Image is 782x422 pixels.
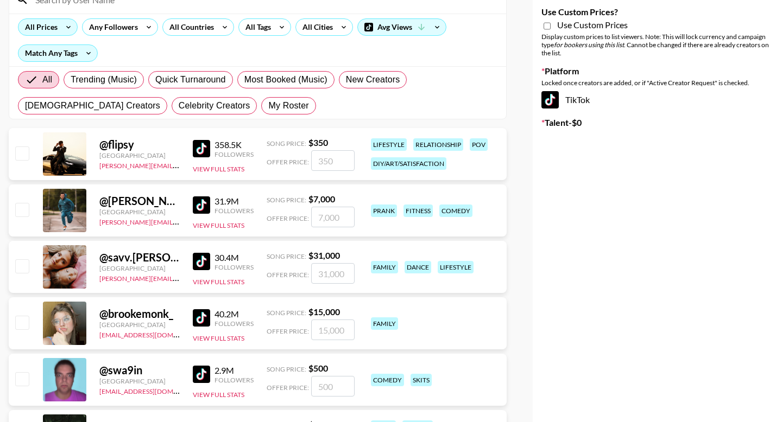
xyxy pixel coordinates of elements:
[215,207,254,215] div: Followers
[99,377,180,385] div: [GEOGRAPHIC_DATA]
[99,251,180,264] div: @ savv.[PERSON_NAME]
[215,376,254,384] div: Followers
[296,19,335,35] div: All Cities
[215,252,254,263] div: 30.4M
[308,194,335,204] strong: $ 7,000
[179,99,250,112] span: Celebrity Creators
[308,363,328,373] strong: $ 500
[99,307,180,321] div: @ brookemonk_
[244,73,327,86] span: Most Booked (Music)
[25,99,160,112] span: [DEMOGRAPHIC_DATA] Creators
[99,208,180,216] div: [GEOGRAPHIC_DATA]
[411,374,432,386] div: skits
[311,207,355,227] input: 7,000
[438,261,474,273] div: lifestyle
[42,73,52,86] span: All
[311,376,355,397] input: 500
[267,139,306,148] span: Song Price:
[267,383,309,392] span: Offer Price:
[308,306,340,317] strong: $ 15,000
[413,138,463,151] div: relationship
[193,366,210,383] img: TikTok
[267,158,309,166] span: Offer Price:
[163,19,216,35] div: All Countries
[267,327,309,335] span: Offer Price:
[371,317,398,330] div: family
[439,204,472,217] div: comedy
[99,138,180,151] div: @ flipsy
[193,278,244,286] button: View Full Stats
[541,33,773,57] div: Display custom prices to list viewers. Note: This will lock currency and campaign type . Cannot b...
[99,264,180,272] div: [GEOGRAPHIC_DATA]
[99,272,260,283] a: [PERSON_NAME][EMAIL_ADDRESS][DOMAIN_NAME]
[541,91,773,108] div: TikTok
[99,385,209,395] a: [EMAIL_ADDRESS][DOMAIN_NAME]
[311,263,355,284] input: 31,000
[267,196,306,204] span: Song Price:
[267,252,306,260] span: Song Price:
[193,253,210,270] img: TikTok
[311,319,355,340] input: 15,000
[18,45,97,61] div: Match Any Tags
[215,309,254,319] div: 40.2M
[268,99,308,112] span: My Roster
[99,321,180,329] div: [GEOGRAPHIC_DATA]
[308,137,328,148] strong: $ 350
[215,150,254,158] div: Followers
[193,309,210,327] img: TikTok
[470,138,488,151] div: pov
[215,139,254,150] div: 358.5K
[215,196,254,207] div: 31.9M
[557,20,628,30] span: Use Custom Prices
[99,329,209,339] a: [EMAIL_ADDRESS][DOMAIN_NAME]
[215,319,254,328] div: Followers
[541,91,559,108] img: TikTok
[541,117,773,128] label: Talent - $ 0
[346,73,400,86] span: New Creators
[371,261,398,273] div: family
[71,73,137,86] span: Trending (Music)
[193,334,244,342] button: View Full Stats
[554,41,624,49] em: for bookers using this list
[371,374,404,386] div: comedy
[215,365,254,376] div: 2.9M
[267,365,306,373] span: Song Price:
[371,138,407,151] div: lifestyle
[193,391,244,399] button: View Full Stats
[99,194,180,208] div: @ [PERSON_NAME].[PERSON_NAME]
[541,66,773,76] label: Platform
[541,7,773,17] label: Use Custom Prices?
[193,165,244,173] button: View Full Stats
[99,216,260,226] a: [PERSON_NAME][EMAIL_ADDRESS][DOMAIN_NAME]
[358,19,446,35] div: Avg Views
[311,150,355,171] input: 350
[193,140,210,157] img: TikTok
[99,151,180,159] div: [GEOGRAPHIC_DATA]
[403,204,433,217] div: fitness
[83,19,140,35] div: Any Followers
[155,73,226,86] span: Quick Turnaround
[99,159,260,170] a: [PERSON_NAME][EMAIL_ADDRESS][DOMAIN_NAME]
[267,271,309,279] span: Offer Price:
[215,263,254,271] div: Followers
[405,261,431,273] div: dance
[267,309,306,317] span: Song Price:
[541,79,773,87] div: Locked once creators are added, or if "Active Creator Request" is checked.
[193,196,210,214] img: TikTok
[308,250,340,260] strong: $ 31,000
[267,214,309,222] span: Offer Price:
[99,363,180,377] div: @ swa9in
[371,157,446,170] div: diy/art/satisfaction
[371,204,397,217] div: prank
[239,19,273,35] div: All Tags
[193,221,244,229] button: View Full Stats
[18,19,60,35] div: All Prices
